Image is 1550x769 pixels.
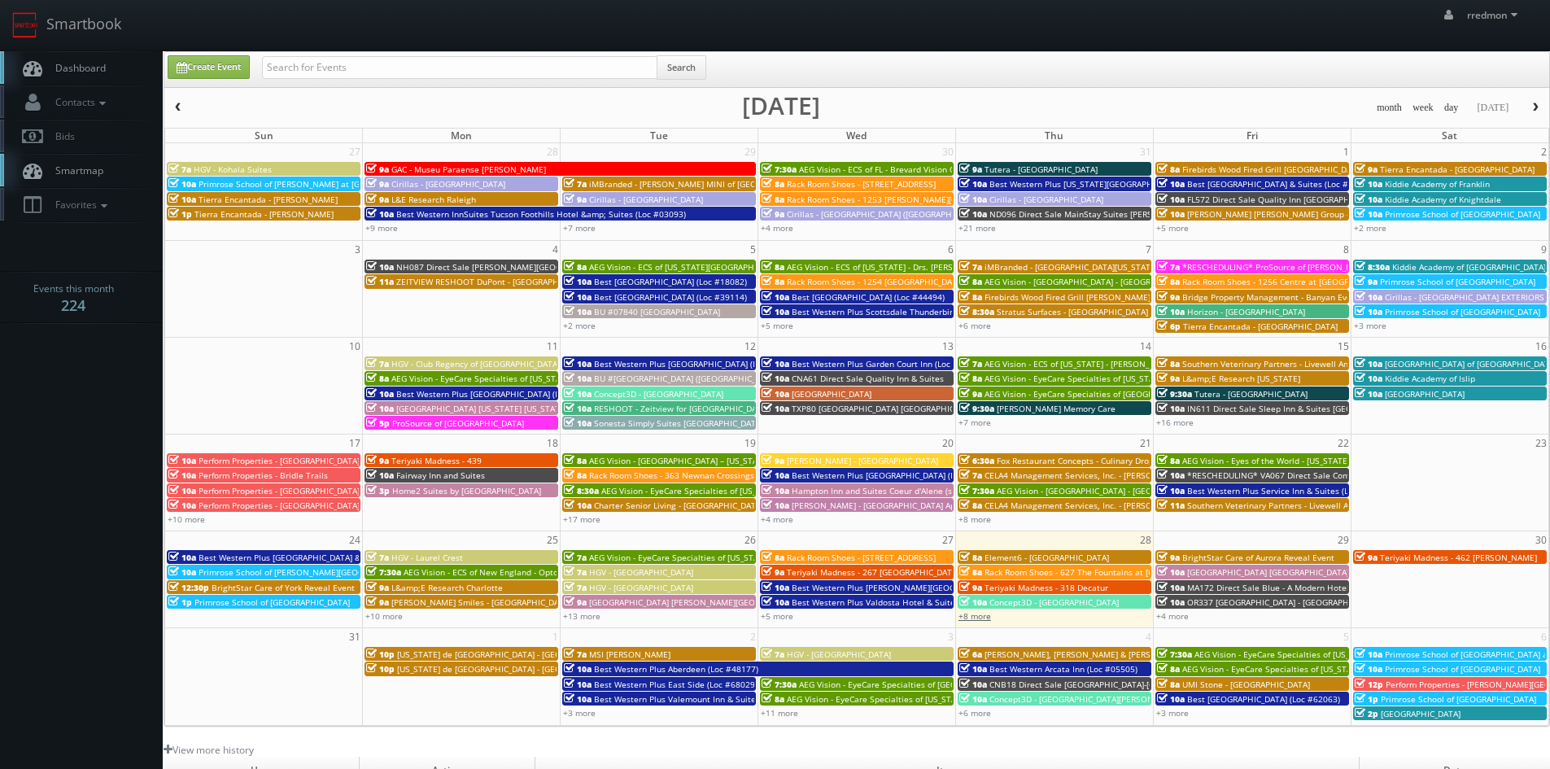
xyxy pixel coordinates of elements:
span: HGV - [GEOGRAPHIC_DATA] [589,582,693,593]
span: [US_STATE] de [GEOGRAPHIC_DATA] - [GEOGRAPHIC_DATA] [397,663,622,675]
button: week [1407,98,1439,118]
span: HGV - [GEOGRAPHIC_DATA] [589,566,693,578]
span: RESHOOT - Zeitview for [GEOGRAPHIC_DATA] [594,403,769,414]
span: 7:30a [762,164,797,175]
span: AEG Vision - ECS of [US_STATE] - Drs. [PERSON_NAME] and [PERSON_NAME] [787,261,1079,273]
a: Create Event [168,55,250,79]
span: 10a [762,596,789,608]
a: +5 more [761,320,793,331]
span: 9a [959,388,982,400]
span: Perform Properties - [GEOGRAPHIC_DATA] [199,500,360,511]
span: 12:30p [168,582,209,593]
span: 10a [762,306,789,317]
span: TXP80 [GEOGRAPHIC_DATA] [GEOGRAPHIC_DATA] [792,403,980,414]
span: Tutera - [GEOGRAPHIC_DATA] [985,164,1098,175]
span: Perform Properties - Bridle Trails [199,470,328,481]
span: 9a [1157,373,1180,384]
span: 9a [366,582,389,593]
span: 9a [564,194,587,205]
span: 7:30a [959,485,994,496]
span: 9a [366,164,389,175]
span: Home2 Suites by [GEOGRAPHIC_DATA] [392,485,541,496]
span: 1p [168,596,192,608]
span: Teriyaki Madness - 439 [391,455,482,466]
span: Primrose School of [PERSON_NAME][GEOGRAPHIC_DATA] [199,566,418,578]
span: Best Western Plus Scottsdale Thunderbird Suites (Loc #03156) [792,306,1037,317]
span: Bridge Property Management - Banyan Everton [1182,291,1368,303]
span: [PERSON_NAME] [PERSON_NAME] Group - [GEOGRAPHIC_DATA] - [STREET_ADDRESS] [1187,208,1512,220]
span: 7a [168,164,191,175]
button: day [1439,98,1465,118]
span: 10a [366,403,394,414]
span: 10a [1355,663,1382,675]
span: Best Western Plus Valdosta Hotel & Suites (Loc #11213) [792,596,1012,608]
span: Best Western Plus [US_STATE][GEOGRAPHIC_DATA] [GEOGRAPHIC_DATA] (Loc #37096) [989,178,1321,190]
span: HGV - Club Regency of [GEOGRAPHIC_DATA] [391,358,560,369]
span: 10a [1157,470,1185,481]
span: [PERSON_NAME] - [GEOGRAPHIC_DATA] [787,455,938,466]
span: 10a [762,358,789,369]
span: GAC - Museu Paraense [PERSON_NAME] [391,164,546,175]
span: AEG Vision - EyeCare Specialties of [US_STATE] – [PERSON_NAME] Vision [1194,649,1475,660]
span: 7a [762,649,784,660]
span: 10a [564,403,592,414]
span: 7:30a [366,566,401,578]
span: Best Western Plus [GEOGRAPHIC_DATA] (Loc #48184) [396,388,603,400]
span: Primrose School of [GEOGRAPHIC_DATA] [1385,663,1540,675]
span: AEG Vision - [GEOGRAPHIC_DATA] - [GEOGRAPHIC_DATA] [997,485,1212,496]
span: 10a [1355,291,1382,303]
span: BrightStar Care of Aurora Reveal Event [1182,552,1334,563]
span: 3p [366,485,390,496]
span: Perform Properties - [GEOGRAPHIC_DATA] [199,455,360,466]
span: 10p [366,649,395,660]
span: [US_STATE] de [GEOGRAPHIC_DATA] - [GEOGRAPHIC_DATA] [397,649,622,660]
span: 7a [366,358,389,369]
span: Teriyaki Madness - 462 [PERSON_NAME] [1380,552,1537,563]
span: 10a [366,208,394,220]
span: Cirillas - [GEOGRAPHIC_DATA] [391,178,505,190]
span: AEG Vision - ECS of [US_STATE] - [PERSON_NAME] EyeCare - [GEOGRAPHIC_DATA] ([GEOGRAPHIC_DATA]) [985,358,1383,369]
span: Best Western Plus Aberdeen (Loc #48177) [594,663,758,675]
span: [GEOGRAPHIC_DATA] [PERSON_NAME][GEOGRAPHIC_DATA] [589,596,815,608]
span: iMBranded - [PERSON_NAME] MINI of [GEOGRAPHIC_DATA] [589,178,817,190]
span: 10a [1355,208,1382,220]
a: +5 more [761,610,793,622]
span: 9a [366,178,389,190]
span: Rack Room Shoes - 363 Newnan Crossings (No Rush) [589,470,794,481]
span: CELA4 Management Services, Inc. - [PERSON_NAME] Genesis [985,500,1221,511]
span: Smartmap [47,164,103,177]
span: 10a [168,485,196,496]
a: +10 more [168,513,205,525]
span: HGV - Kohala Suites [194,164,272,175]
span: 9a [366,455,389,466]
a: +9 more [365,222,398,234]
span: Best Western Plus [GEOGRAPHIC_DATA] (Loc #11187) [792,470,998,481]
span: 8a [564,261,587,273]
span: ZEITVIEW RESHOOT DuPont - [GEOGRAPHIC_DATA], [GEOGRAPHIC_DATA] [396,276,677,287]
span: Best [GEOGRAPHIC_DATA] (Loc #39114) [594,291,747,303]
span: 5p [366,417,390,429]
span: 10a [564,417,592,429]
span: Kiddie Academy of Islip [1385,373,1475,384]
a: +4 more [761,513,793,525]
span: 1p [168,208,192,220]
span: 10a [1157,403,1185,414]
span: 10a [564,663,592,675]
span: Contacts [47,95,110,109]
span: 10a [564,373,592,384]
span: rredmon [1467,8,1522,22]
span: 8a [762,261,784,273]
span: 10a [564,291,592,303]
a: +4 more [761,222,793,234]
span: 10a [168,194,196,205]
span: Rack Room Shoes - 1256 Centre at [GEOGRAPHIC_DATA] [1182,276,1399,287]
span: 8a [366,373,389,384]
span: Southern Veterinary Partners - Livewell Animal Urgent Care of Goodyear [1187,500,1469,511]
span: Cirillas - [GEOGRAPHIC_DATA] [989,194,1103,205]
img: smartbook-logo.png [12,12,38,38]
span: Rack Room Shoes - 1254 [GEOGRAPHIC_DATA] [787,276,964,287]
span: Teriyaki Madness - 267 [GEOGRAPHIC_DATA] [787,566,959,578]
span: 8:30a [564,485,599,496]
span: 10a [1157,194,1185,205]
span: Favorites [47,198,111,212]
